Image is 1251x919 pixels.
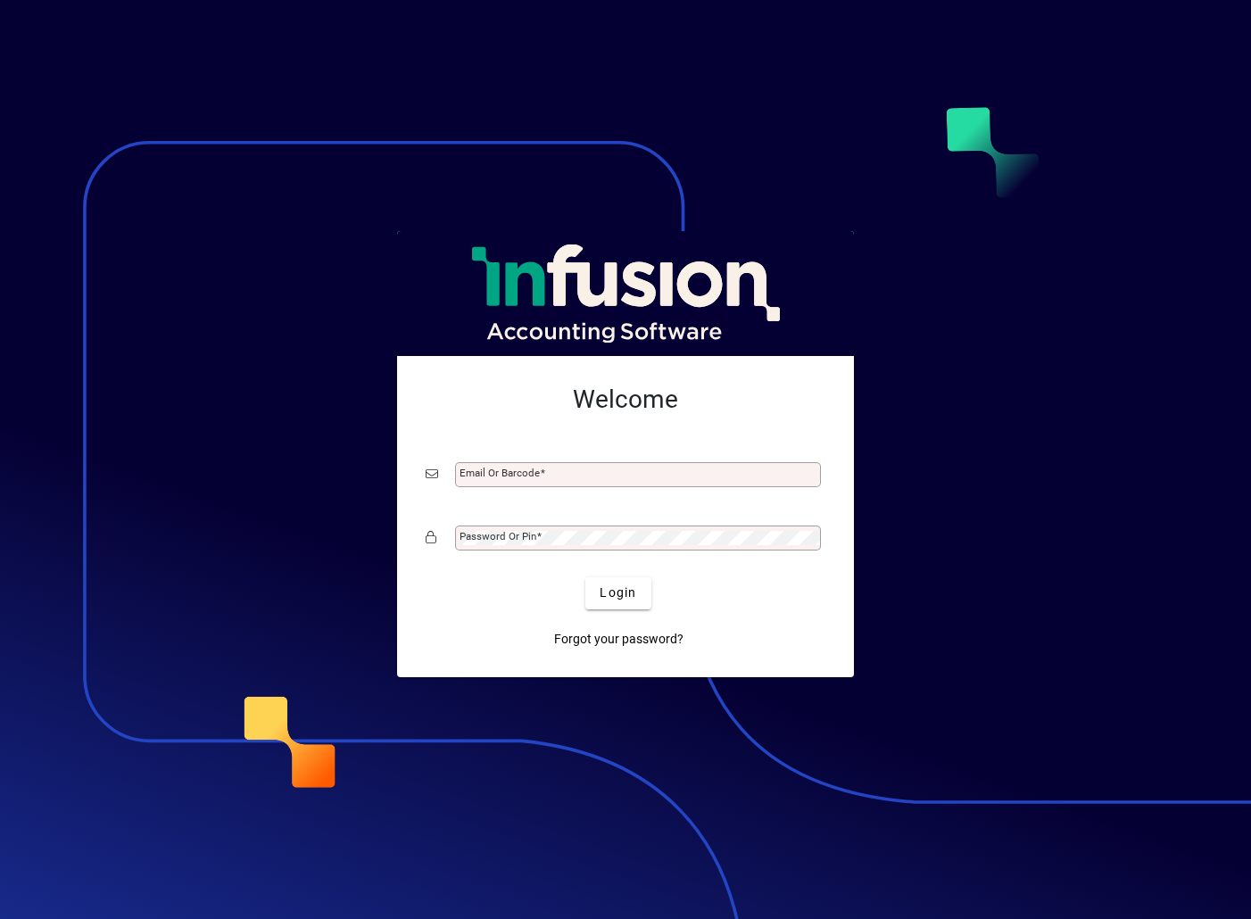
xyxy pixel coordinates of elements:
[547,624,691,656] a: Forgot your password?
[554,630,683,649] span: Forgot your password?
[600,584,636,602] span: Login
[460,530,536,542] mat-label: Password or Pin
[460,467,540,479] mat-label: Email or Barcode
[426,385,825,415] h2: Welcome
[585,577,650,609] button: Login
